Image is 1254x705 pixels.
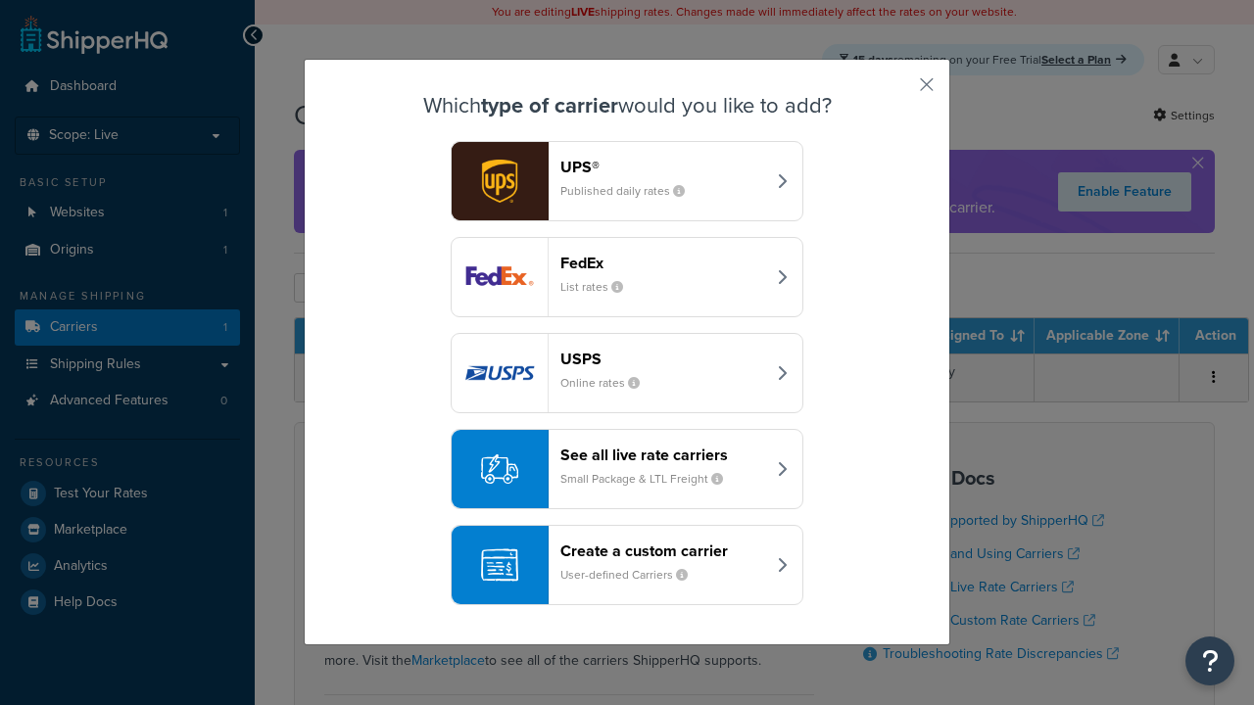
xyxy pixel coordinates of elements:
small: List rates [560,278,639,296]
img: ups logo [452,142,548,220]
small: Online rates [560,374,655,392]
strong: type of carrier [481,89,618,121]
small: User-defined Carriers [560,566,703,584]
img: icon-carrier-liverate-becf4550.svg [481,450,518,488]
header: See all live rate carriers [560,446,765,464]
button: ups logoUPS®Published daily rates [451,141,803,221]
button: Open Resource Center [1185,636,1234,685]
small: Small Package & LTL Freight [560,470,739,488]
small: Published daily rates [560,182,700,200]
header: Create a custom carrier [560,541,765,560]
button: usps logoUSPSOnline rates [451,333,803,413]
button: Create a custom carrierUser-defined Carriers [451,525,803,605]
header: USPS [560,350,765,368]
img: fedEx logo [452,238,548,316]
button: See all live rate carriersSmall Package & LTL Freight [451,429,803,509]
header: FedEx [560,254,765,272]
img: icon-carrier-custom-c93b8a24.svg [481,546,518,584]
button: fedEx logoFedExList rates [451,237,803,317]
header: UPS® [560,158,765,176]
img: usps logo [452,334,548,412]
h3: Which would you like to add? [354,94,900,117]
